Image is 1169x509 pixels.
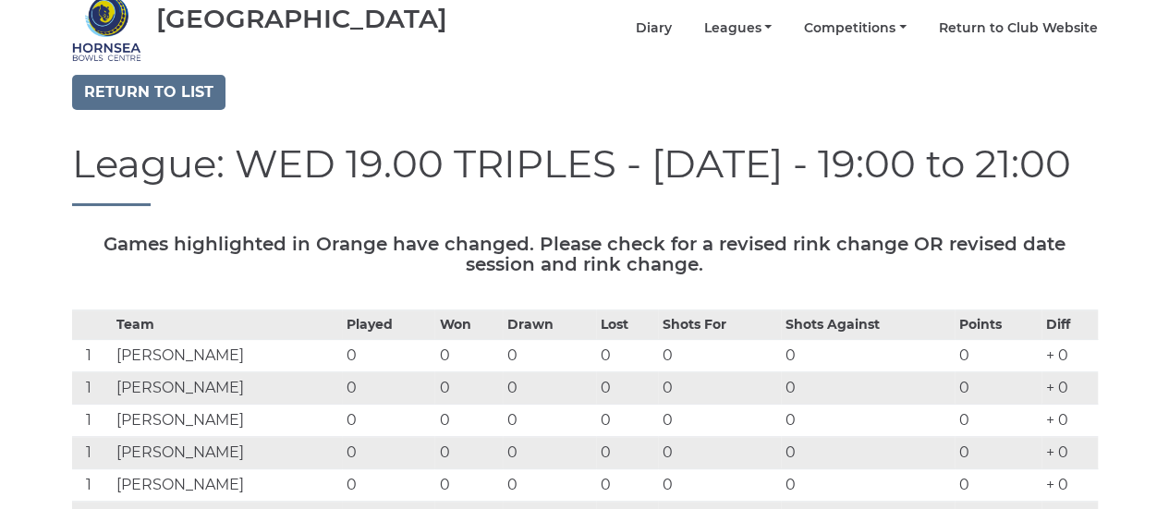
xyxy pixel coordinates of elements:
td: 0 [955,469,1041,502]
td: 0 [596,469,658,502]
td: 0 [658,469,781,502]
td: 0 [503,340,596,372]
td: 0 [781,469,955,502]
td: [PERSON_NAME] [112,340,342,372]
td: 0 [342,469,435,502]
td: 0 [434,372,503,405]
th: Shots For [658,310,781,340]
h5: Games highlighted in Orange have changed. Please check for a revised rink change OR revised date ... [72,234,1098,274]
td: [PERSON_NAME] [112,437,342,469]
td: 0 [342,405,435,437]
td: [PERSON_NAME] [112,469,342,502]
td: 0 [503,405,596,437]
td: 0 [596,340,658,372]
td: + 0 [1041,405,1098,437]
td: 0 [955,340,1041,372]
th: Diff [1041,310,1098,340]
td: + 0 [1041,372,1098,405]
td: + 0 [1041,469,1098,502]
th: Lost [596,310,658,340]
td: 0 [658,340,781,372]
a: Return to Club Website [939,19,1098,37]
td: 0 [781,405,955,437]
td: 0 [434,405,503,437]
td: 0 [596,405,658,437]
td: 0 [596,437,658,469]
td: 0 [658,372,781,405]
td: 0 [434,340,503,372]
a: Return to list [72,75,225,110]
td: 0 [955,437,1041,469]
td: [PERSON_NAME] [112,372,342,405]
td: 0 [342,340,435,372]
th: Team [112,310,342,340]
td: 1 [72,405,113,437]
th: Drawn [503,310,596,340]
td: 1 [72,372,113,405]
td: 0 [955,372,1041,405]
td: 0 [781,437,955,469]
a: Leagues [703,19,772,37]
td: 0 [434,469,503,502]
td: [PERSON_NAME] [112,405,342,437]
th: Won [434,310,503,340]
h1: League: WED 19.00 TRIPLES - [DATE] - 19:00 to 21:00 [72,142,1098,206]
td: 0 [658,405,781,437]
td: + 0 [1041,437,1098,469]
td: 0 [781,372,955,405]
td: 0 [503,372,596,405]
td: 0 [342,437,435,469]
td: 0 [955,405,1041,437]
td: 0 [342,372,435,405]
td: 0 [658,437,781,469]
td: 1 [72,437,113,469]
td: 0 [503,469,596,502]
th: Shots Against [781,310,955,340]
div: [GEOGRAPHIC_DATA] [156,5,447,33]
td: 1 [72,340,113,372]
a: Diary [635,19,671,37]
td: 0 [596,372,658,405]
td: 0 [781,340,955,372]
td: 1 [72,469,113,502]
a: Competitions [804,19,907,37]
td: 0 [503,437,596,469]
td: 0 [434,437,503,469]
th: Points [955,310,1041,340]
th: Played [342,310,435,340]
td: + 0 [1041,340,1098,372]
